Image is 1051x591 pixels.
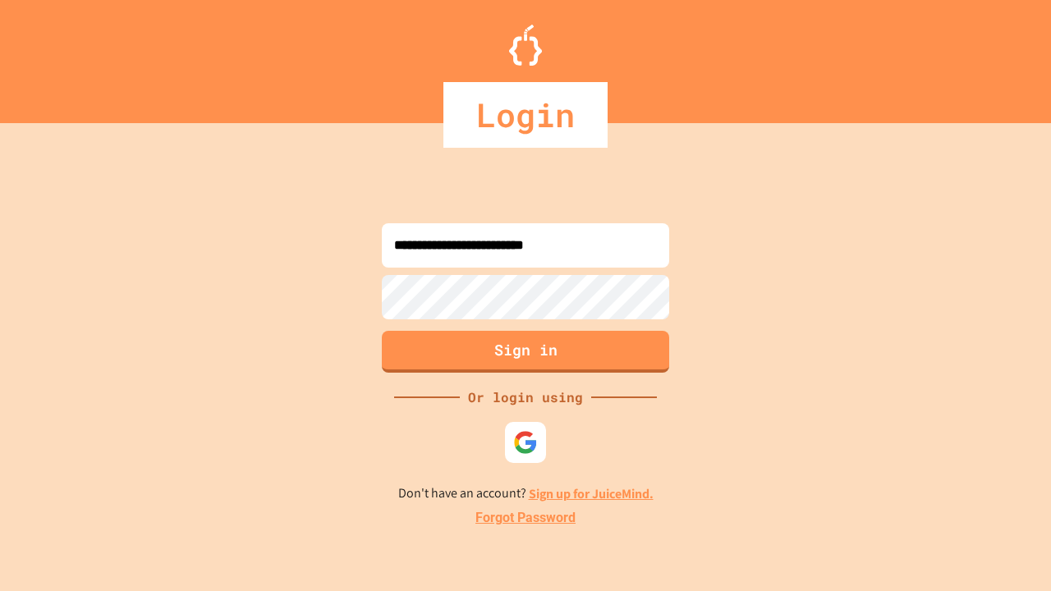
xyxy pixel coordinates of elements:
a: Sign up for JuiceMind. [529,485,654,502]
a: Forgot Password [475,508,576,528]
button: Sign in [382,331,669,373]
img: Logo.svg [509,25,542,66]
div: Or login using [460,387,591,407]
div: Login [443,82,608,148]
p: Don't have an account? [398,483,654,504]
img: google-icon.svg [513,430,538,455]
